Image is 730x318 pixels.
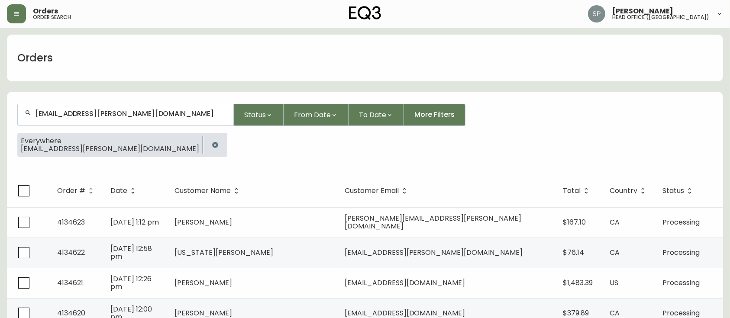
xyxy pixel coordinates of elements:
[35,109,226,118] input: Search
[110,217,159,227] span: [DATE] 1:12 pm
[563,187,592,195] span: Total
[563,188,581,193] span: Total
[563,247,584,257] span: $76.14
[662,278,700,288] span: Processing
[174,187,242,195] span: Customer Name
[57,247,85,257] span: 4134622
[110,187,139,195] span: Date
[610,247,620,257] span: CA
[563,278,593,288] span: $1,483.39
[17,51,53,65] h1: Orders
[662,187,695,195] span: Status
[662,217,700,227] span: Processing
[610,187,649,195] span: Country
[563,217,586,227] span: $167.10
[57,308,85,318] span: 4134620
[110,244,152,261] span: [DATE] 12:58 pm
[404,104,465,126] button: More Filters
[21,137,199,145] span: Everywhere
[610,308,620,318] span: CA
[588,5,605,22] img: 0cb179e7bf3690758a1aaa5f0aafa0b4
[610,278,618,288] span: US
[349,6,381,20] img: logo
[174,217,232,227] span: [PERSON_NAME]
[174,308,232,318] span: [PERSON_NAME]
[345,188,399,193] span: Customer Email
[174,188,231,193] span: Customer Name
[359,109,386,120] span: To Date
[57,217,85,227] span: 4134623
[21,145,199,153] span: [EMAIL_ADDRESS][PERSON_NAME][DOMAIN_NAME]
[612,15,709,20] h5: head office ([GEOGRAPHIC_DATA])
[57,187,97,195] span: Order #
[662,308,700,318] span: Processing
[33,8,58,15] span: Orders
[612,8,673,15] span: [PERSON_NAME]
[345,247,523,257] span: [EMAIL_ADDRESS][PERSON_NAME][DOMAIN_NAME]
[345,308,465,318] span: [EMAIL_ADDRESS][DOMAIN_NAME]
[284,104,349,126] button: From Date
[610,188,637,193] span: Country
[57,188,85,193] span: Order #
[174,278,232,288] span: [PERSON_NAME]
[349,104,404,126] button: To Date
[110,274,152,292] span: [DATE] 12:26 pm
[662,247,700,257] span: Processing
[345,278,465,288] span: [EMAIL_ADDRESS][DOMAIN_NAME]
[345,213,522,231] span: [PERSON_NAME][EMAIL_ADDRESS][PERSON_NAME][DOMAIN_NAME]
[244,109,266,120] span: Status
[57,278,83,288] span: 4134621
[110,188,127,193] span: Date
[174,247,273,257] span: [US_STATE][PERSON_NAME]
[414,110,455,119] span: More Filters
[345,187,410,195] span: Customer Email
[610,217,620,227] span: CA
[294,109,331,120] span: From Date
[662,188,684,193] span: Status
[563,308,589,318] span: $379.89
[234,104,284,126] button: Status
[33,15,71,20] h5: order search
